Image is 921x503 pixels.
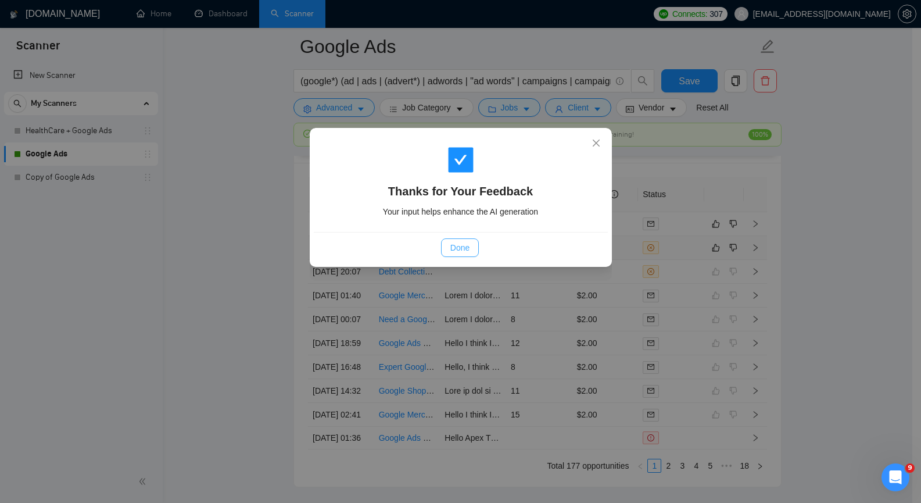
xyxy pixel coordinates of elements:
span: close [592,138,601,148]
button: Done [441,238,479,257]
h4: Thanks for Your Feedback [328,183,594,199]
span: check-square [447,146,475,174]
button: Close [580,128,612,159]
span: 9 [905,463,915,473]
iframe: Intercom live chat [881,463,909,491]
span: Done [450,241,470,254]
span: Your input helps enhance the AI generation [383,207,538,216]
